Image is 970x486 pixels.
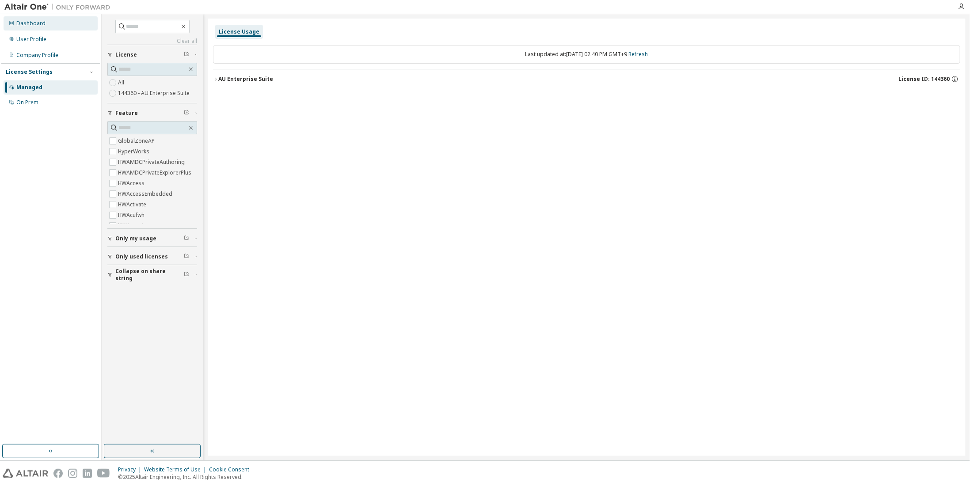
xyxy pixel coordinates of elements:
[107,247,197,266] button: Only used licenses
[115,235,156,242] span: Only my usage
[16,84,42,91] div: Managed
[118,466,144,473] div: Privacy
[115,253,168,260] span: Only used licenses
[184,271,189,278] span: Clear filter
[213,45,960,64] div: Last updated at: [DATE] 02:40 PM GMT+9
[68,469,77,478] img: instagram.svg
[184,51,189,58] span: Clear filter
[6,68,53,76] div: License Settings
[118,146,151,157] label: HyperWorks
[16,99,38,106] div: On Prem
[16,20,46,27] div: Dashboard
[219,28,259,35] div: License Usage
[144,466,209,473] div: Website Terms of Use
[118,77,126,88] label: All
[218,76,273,83] div: AU Enterprise Suite
[209,466,255,473] div: Cookie Consent
[115,110,138,117] span: Feature
[898,76,950,83] span: License ID: 144360
[107,229,197,248] button: Only my usage
[115,51,137,58] span: License
[118,189,174,199] label: HWAccessEmbedded
[16,36,46,43] div: User Profile
[213,69,960,89] button: AU Enterprise SuiteLicense ID: 144360
[4,3,115,11] img: Altair One
[107,103,197,123] button: Feature
[184,110,189,117] span: Clear filter
[118,178,146,189] label: HWAccess
[53,469,63,478] img: facebook.svg
[115,268,184,282] span: Collapse on share string
[118,88,191,99] label: 144360 - AU Enterprise Suite
[118,473,255,481] p: © 2025 Altair Engineering, Inc. All Rights Reserved.
[107,45,197,65] button: License
[118,136,156,146] label: GlobalZoneAP
[184,235,189,242] span: Clear filter
[118,199,148,210] label: HWActivate
[118,220,151,231] label: HWAcusolve
[118,157,186,167] label: HWAMDCPrivateAuthoring
[118,167,193,178] label: HWAMDCPrivateExplorerPlus
[83,469,92,478] img: linkedin.svg
[107,265,197,285] button: Collapse on share string
[3,469,48,478] img: altair_logo.svg
[629,50,648,58] a: Refresh
[97,469,110,478] img: youtube.svg
[184,253,189,260] span: Clear filter
[118,210,146,220] label: HWAcufwh
[107,38,197,45] a: Clear all
[16,52,58,59] div: Company Profile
